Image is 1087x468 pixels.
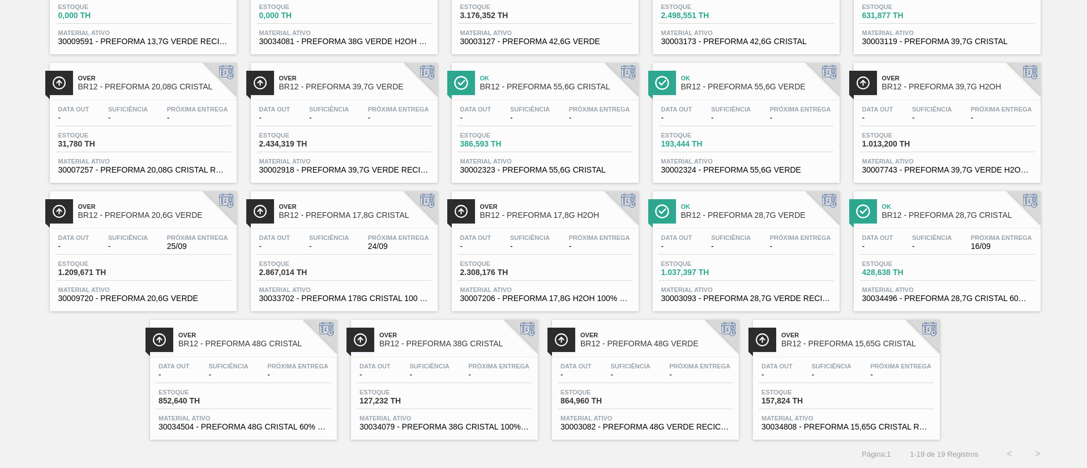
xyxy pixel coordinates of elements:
img: Ícone [52,76,66,90]
span: - [862,114,893,122]
span: - [912,242,952,251]
span: 386,593 TH [460,140,540,148]
span: Material ativo [560,415,730,422]
span: Ok [882,203,1035,210]
span: Suficiência [711,234,751,241]
span: 30007206 - PREFORMA 17,8G H2OH 100% RECICLADA [460,294,630,303]
span: 2.498,551 TH [661,11,741,20]
span: - [259,242,290,251]
span: BR12 - PREFORMA 28,7G VERDE [681,211,834,220]
span: Material ativo [460,286,630,293]
img: Ícone [655,204,669,218]
span: Estoque [259,132,339,139]
span: Data out [460,234,491,241]
span: Ok [480,75,633,81]
span: Estoque [58,260,138,267]
span: 2.867,014 TH [259,268,339,277]
span: 30034496 - PREFORMA 28,7G CRISTAL 60% REC [862,294,1032,303]
span: 127,232 TH [360,397,439,405]
span: - [259,114,290,122]
span: Data out [58,234,89,241]
span: BR12 - PREFORMA 15,65G CRISTAL [781,340,934,348]
span: 30002324 - PREFORMA 55,6G VERDE [661,166,831,174]
span: Data out [159,363,190,370]
span: Próxima Entrega [971,234,1032,241]
img: Ícone [253,76,267,90]
span: BR12 - PREFORMA 20,08G CRISTAL [78,83,231,91]
span: - [159,371,190,379]
span: 0,000 TH [259,11,339,20]
span: Estoque [761,389,841,396]
span: - [661,114,692,122]
span: - [309,242,349,251]
span: Suficiência [208,363,248,370]
span: Material ativo [661,286,831,293]
span: - [460,242,491,251]
img: Ícone [454,204,468,218]
span: Data out [259,234,290,241]
a: ÍconeOkBR12 - PREFORMA 28,7G VERDEData out-Suficiência-Próxima Entrega-Estoque1.037,397 THMateria... [644,183,845,311]
span: 631,877 TH [862,11,942,20]
a: ÍconeOkBR12 - PREFORMA 28,7G CRISTALData out-Suficiência-Próxima Entrega16/09Estoque428,638 THMat... [845,183,1046,311]
span: 30009720 - PREFORMA 20,6G VERDE [58,294,228,303]
span: BR12 - PREFORMA 48G VERDE [580,340,733,348]
span: Over [279,203,432,210]
span: BR12 - PREFORMA 55,6G VERDE [681,83,834,91]
span: Estoque [58,132,138,139]
span: Próxima Entrega [569,234,630,241]
span: Material ativo [259,286,429,293]
span: 30009591 - PREFORMA 13,7G VERDE RECICLADA [58,37,228,46]
span: BR12 - PREFORMA 39,7G VERDE [279,83,432,91]
span: - [360,371,391,379]
span: Próxima Entrega [167,106,228,113]
span: Estoque [460,132,540,139]
span: Ok [681,75,834,81]
button: > [1024,440,1052,468]
span: 0,000 TH [58,11,138,20]
span: Ok [681,203,834,210]
span: - [569,242,630,251]
span: - [510,114,550,122]
span: 30034504 - PREFORMA 48G CRISTAL 60% REC [159,423,328,431]
span: - [510,242,550,251]
span: Estoque [360,389,439,396]
span: Data out [661,106,692,113]
span: 428,638 TH [862,268,942,277]
span: Próxima Entrega [770,106,831,113]
a: ÍconeOverBR12 - PREFORMA 39,7G VERDEData out-Suficiência-Próxima Entrega-Estoque2.434,319 THMater... [242,54,443,183]
span: Suficiência [711,106,751,113]
span: Estoque [159,389,238,396]
span: Material ativo [460,158,630,165]
span: 16/09 [971,242,1032,251]
span: 30003119 - PREFORMA 39,7G CRISTAL [862,37,1032,46]
span: Estoque [661,260,741,267]
span: 30007257 - PREFORMA 20,08G CRISTAL RECICLADA [58,166,228,174]
span: Estoque [460,260,540,267]
span: Data out [862,234,893,241]
span: BR12 - PREFORMA 17,8G CRISTAL [279,211,432,220]
span: 2.308,176 TH [460,268,540,277]
span: Próxima Entrega [468,363,529,370]
span: Suficiência [309,106,349,113]
span: 30003093 - PREFORMA 28,7G VERDE RECICLADA [661,294,831,303]
span: 30003173 - PREFORMA 42,6G CRISTAL [661,37,831,46]
a: ÍconeOverBR12 - PREFORMA 39,7G H2OHData out-Suficiência-Próxima Entrega-Estoque1.013,200 THMateri... [845,54,1046,183]
span: 25/09 [167,242,228,251]
span: Estoque [259,260,339,267]
span: Próxima Entrega [971,106,1032,113]
img: Ícone [52,204,66,218]
span: 24/09 [368,242,429,251]
span: Estoque [560,389,640,396]
span: 1.037,397 TH [661,268,741,277]
span: - [58,242,89,251]
span: Suficiência [309,234,349,241]
span: Material ativo [761,415,931,422]
img: Ícone [755,333,769,347]
span: Material ativo [360,415,529,422]
span: BR12 - PREFORMA 38G CRISTAL [379,340,532,348]
span: Material ativo [862,29,1032,36]
span: - [761,371,793,379]
span: 2.434,319 TH [259,140,339,148]
span: Data out [661,234,692,241]
a: ÍconeOverBR12 - PREFORMA 48G CRISTALData out-Suficiência-Próxima Entrega-Estoque852,640 THMateria... [142,311,343,440]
